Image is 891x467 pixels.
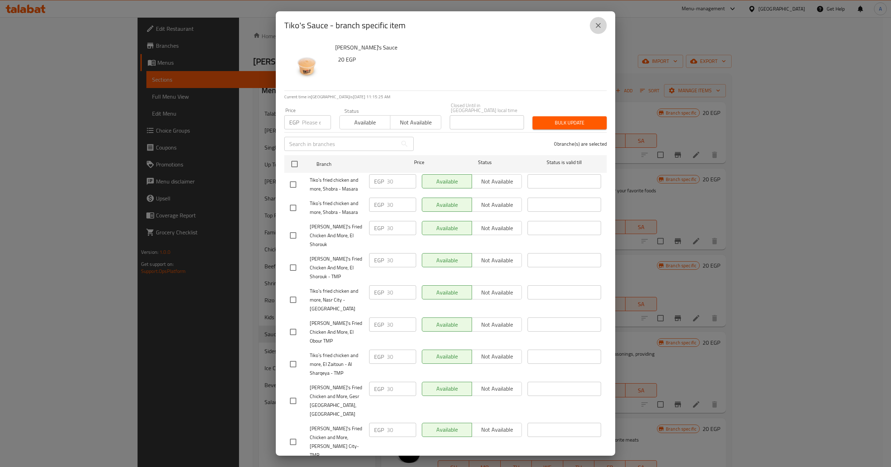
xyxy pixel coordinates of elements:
p: EGP [374,320,384,329]
span: Tiko`s fried chicken and more, Shobra - Masara [310,176,363,193]
h2: Tiko's Sauce - branch specific item [284,20,406,31]
span: Status is valid till [528,158,601,167]
p: EGP [374,177,384,186]
button: Not available [390,115,441,129]
input: Please enter price [387,198,416,212]
input: Please enter price [302,115,331,129]
h6: [PERSON_NAME]'s Sauce [335,42,601,52]
p: EGP [374,288,384,297]
span: Branch [316,160,390,169]
span: Tiko`s fried chicken and more, Nasr City - [GEOGRAPHIC_DATA] [310,287,363,313]
span: Status [448,158,522,167]
span: [PERSON_NAME]'s Fried Chicken And More, El Obour TMP [310,319,363,345]
input: Please enter price [387,285,416,299]
span: Tiko`s fried chicken and more, El Zaitoun - Al Sharqeya - TMP [310,351,363,378]
p: EGP [289,118,299,127]
span: Not available [393,117,438,128]
input: Please enter price [387,253,416,267]
p: EGP [374,200,384,209]
input: Please enter price [387,174,416,188]
input: Please enter price [387,382,416,396]
span: [PERSON_NAME]'s Fried Chicken And More, El Shorouk [310,222,363,249]
input: Please enter price [387,317,416,332]
span: Tiko`s fried chicken and more, Shobra - Masara [310,199,363,217]
p: Current time in [GEOGRAPHIC_DATA] is [DATE] 11:15:25 AM [284,94,607,100]
p: EGP [374,385,384,393]
button: Bulk update [532,116,607,129]
img: Tiko's Sauce [284,42,330,88]
input: Please enter price [387,350,416,364]
p: EGP [374,224,384,232]
p: EGP [374,352,384,361]
h6: 20 EGP [338,54,601,64]
span: Bulk update [538,118,601,127]
span: Price [396,158,443,167]
p: EGP [374,426,384,434]
input: Please enter price [387,221,416,235]
button: close [590,17,607,34]
span: [PERSON_NAME]'s Fried Chicken and More, Gesr [GEOGRAPHIC_DATA],[GEOGRAPHIC_DATA] [310,383,363,419]
span: Available [343,117,388,128]
p: 0 branche(s) are selected [554,140,607,147]
p: EGP [374,256,384,264]
button: Available [339,115,390,129]
input: Search in branches [284,137,397,151]
input: Please enter price [387,423,416,437]
span: [PERSON_NAME]'s Fried Chicken and More, [PERSON_NAME] City-TMP [310,424,363,460]
span: [PERSON_NAME]'s Fried Chicken And More, El Shorouk - TMP [310,255,363,281]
